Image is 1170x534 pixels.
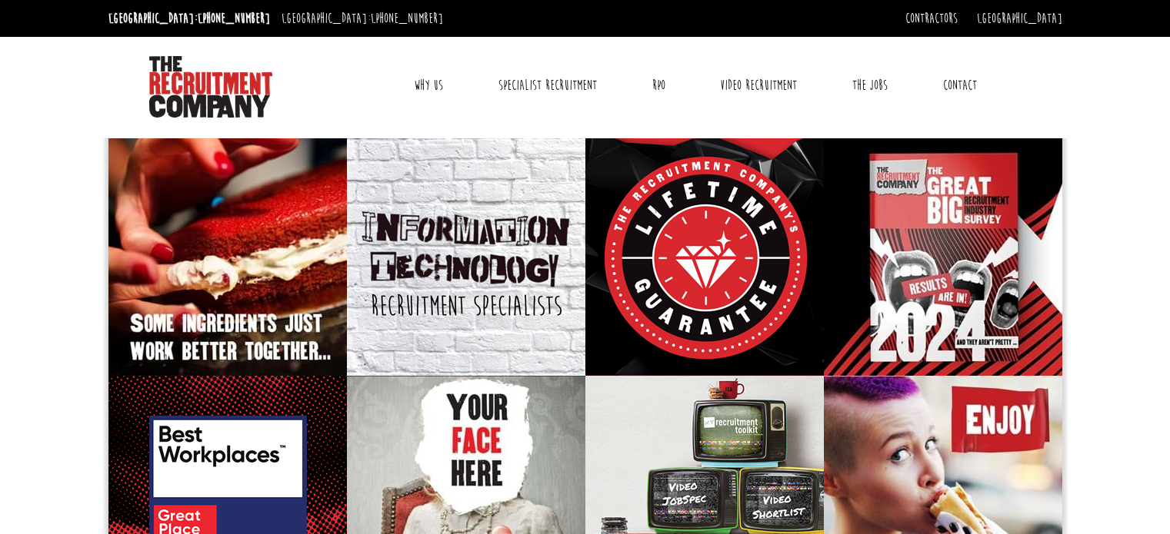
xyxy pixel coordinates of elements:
a: Contact [932,66,988,104]
a: Contractors [905,10,958,27]
a: RPO [641,66,677,104]
a: [PHONE_NUMBER] [198,10,270,27]
a: The Jobs [841,66,899,104]
a: [GEOGRAPHIC_DATA] [977,10,1062,27]
a: [PHONE_NUMBER] [371,10,443,27]
li: [GEOGRAPHIC_DATA]: [105,6,274,31]
img: The Recruitment Company [149,56,272,118]
li: [GEOGRAPHIC_DATA]: [278,6,447,31]
a: Specialist Recruitment [487,66,608,104]
a: Why Us [402,66,455,104]
a: Video Recruitment [708,66,808,104]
